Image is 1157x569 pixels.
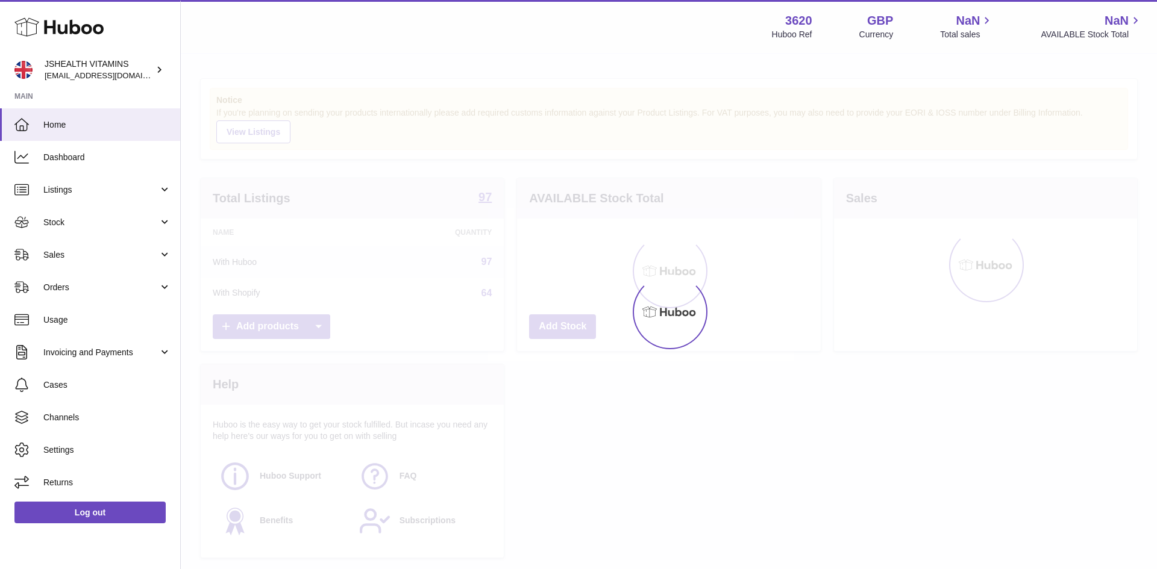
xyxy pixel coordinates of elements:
[43,379,171,391] span: Cases
[1041,13,1143,40] a: NaN AVAILABLE Stock Total
[43,477,171,488] span: Returns
[43,347,158,358] span: Invoicing and Payments
[785,13,812,29] strong: 3620
[940,13,994,40] a: NaN Total sales
[43,412,171,423] span: Channels
[1041,29,1143,40] span: AVAILABLE Stock Total
[43,119,171,131] span: Home
[1105,13,1129,29] span: NaN
[43,184,158,196] span: Listings
[45,58,153,81] div: JSHEALTH VITAMINS
[43,444,171,456] span: Settings
[43,314,171,326] span: Usage
[940,29,994,40] span: Total sales
[45,70,177,80] span: [EMAIL_ADDRESS][DOMAIN_NAME]
[14,502,166,523] a: Log out
[43,217,158,228] span: Stock
[859,29,894,40] div: Currency
[43,152,171,163] span: Dashboard
[43,249,158,261] span: Sales
[772,29,812,40] div: Huboo Ref
[14,61,33,79] img: internalAdmin-3620@internal.huboo.com
[43,282,158,293] span: Orders
[956,13,980,29] span: NaN
[867,13,893,29] strong: GBP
